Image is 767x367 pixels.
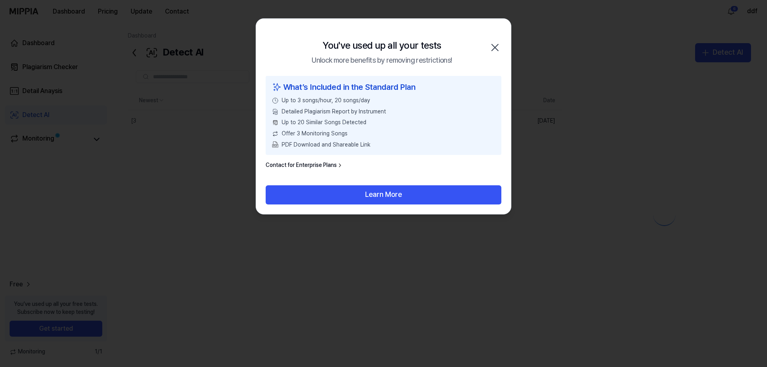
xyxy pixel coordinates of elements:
a: Contact for Enterprise Plans [266,161,343,169]
span: Offer 3 Monitoring Songs [282,130,348,138]
span: Up to 3 songs/hour, 20 songs/day [282,97,370,105]
img: sparkles icon [272,81,282,93]
span: Detailed Plagiarism Report by Instrument [282,108,386,116]
img: PDF Download [272,141,278,148]
div: What’s Included in the Standard Plan [272,81,495,93]
div: Unlock more benefits by removing restrictions! [312,55,452,66]
button: Learn More [266,185,501,204]
span: Up to 20 Similar Songs Detected [282,119,366,127]
span: PDF Download and Shareable Link [282,141,370,149]
div: You've used up all your tests [322,38,441,53]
